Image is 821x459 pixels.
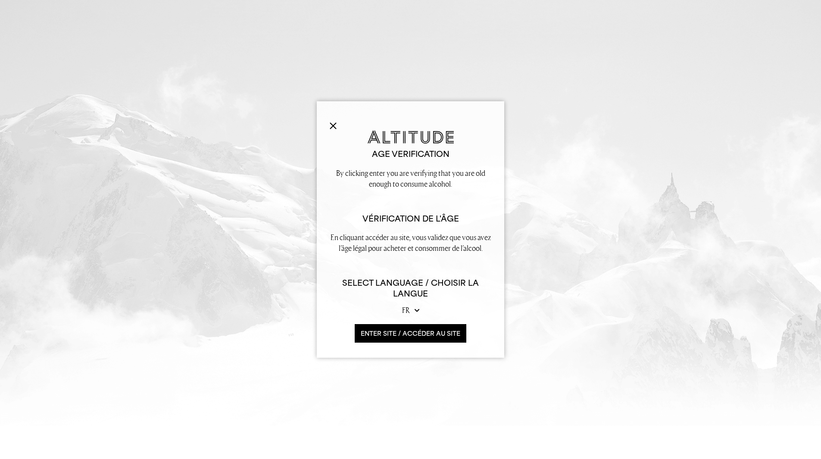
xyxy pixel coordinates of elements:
[330,122,337,129] img: Close
[355,324,466,343] button: ENTER SITE / accéder au site
[330,213,491,224] h2: Vérification de l'âge
[330,232,491,253] p: En cliquant accéder au site, vous validez que vous avez l’âge légal pour acheter et consommer de ...
[330,168,491,189] p: By clicking enter you are verifying that you are old enough to consume alcohol.
[368,130,454,144] img: Altitude Gin
[330,149,491,159] h2: Age verification
[330,278,491,299] h6: Select Language / Choisir la langue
